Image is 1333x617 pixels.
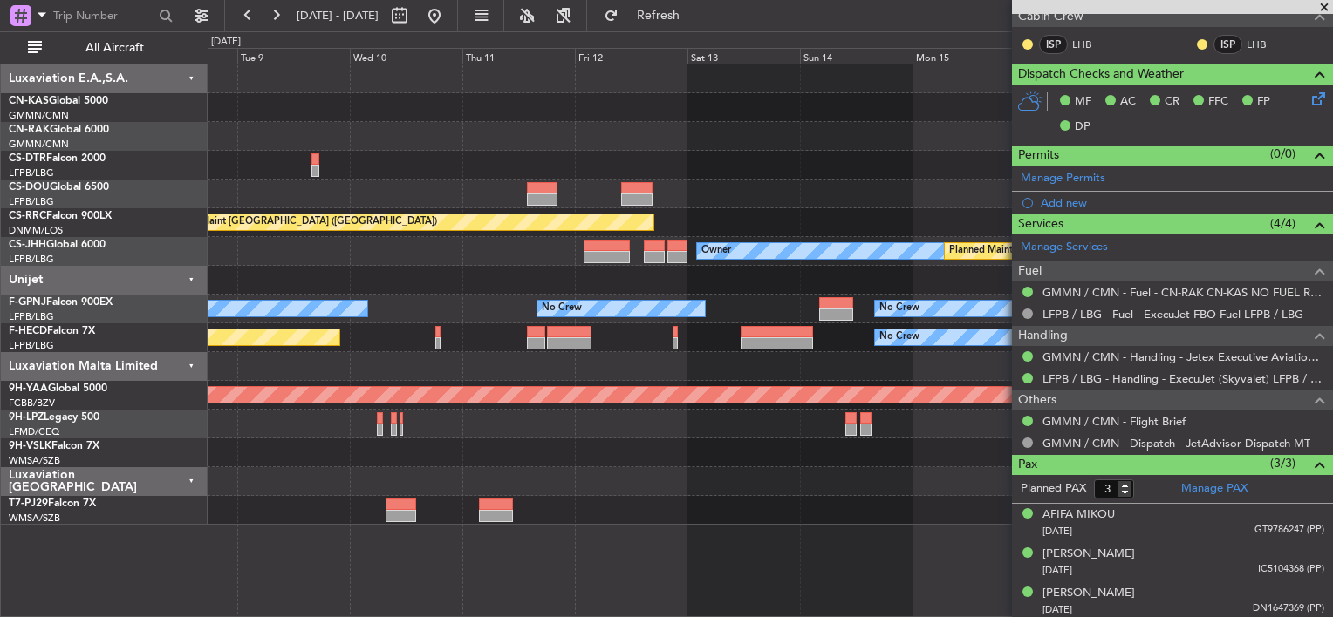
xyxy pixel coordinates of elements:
[879,295,919,322] div: No Crew
[1018,261,1042,281] span: Fuel
[1120,93,1136,111] span: AC
[1042,307,1303,322] a: LFPB / LBG - Fuel - ExecuJet FBO Fuel LFPB / LBG
[9,326,47,336] span: F-HECD
[9,211,112,221] a: CS-RRCFalcon 900LX
[9,412,44,423] span: 9H-LPZ
[9,310,54,323] a: LFPB/LBG
[1042,436,1310,451] a: GMMN / CMN - Dispatch - JetAdvisor Dispatch MT
[622,10,695,22] span: Refresh
[9,412,99,423] a: 9H-LPZLegacy 500
[1208,93,1228,111] span: FFC
[350,48,462,64] div: Wed 10
[1213,35,1242,54] div: ISP
[1072,37,1111,52] a: LHB
[9,96,49,106] span: CN-KAS
[53,3,154,29] input: Trip Number
[297,8,379,24] span: [DATE] - [DATE]
[1018,64,1184,85] span: Dispatch Checks and Weather
[211,35,241,50] div: [DATE]
[9,224,63,237] a: DNMM/LOS
[596,2,701,30] button: Refresh
[1039,35,1068,54] div: ISP
[45,42,184,54] span: All Aircraft
[1021,480,1086,498] label: Planned PAX
[1075,119,1090,136] span: DP
[9,109,69,122] a: GMMN/CMN
[542,295,582,322] div: No Crew
[913,48,1025,64] div: Mon 15
[687,48,800,64] div: Sat 13
[9,153,106,164] a: CS-DTRFalcon 2000
[9,125,50,135] span: CN-RAK
[237,48,350,64] div: Tue 9
[9,339,54,352] a: LFPB/LBG
[9,240,106,250] a: CS-JHHGlobal 6000
[9,125,109,135] a: CN-RAKGlobal 6000
[1042,585,1135,602] div: [PERSON_NAME]
[9,240,46,250] span: CS-JHH
[1270,145,1295,163] span: (0/0)
[9,326,95,336] a: F-HECDFalcon 7X
[1042,285,1324,300] a: GMMN / CMN - Fuel - CN-RAK CN-KAS NO FUEL REQUIRED GMMN / CMN
[9,182,109,193] a: CS-DOUGlobal 6500
[1018,390,1056,410] span: Others
[949,238,1224,264] div: Planned Maint [GEOGRAPHIC_DATA] ([GEOGRAPHIC_DATA])
[1021,239,1108,256] a: Manage Services
[575,48,687,64] div: Fri 12
[701,238,731,264] div: Owner
[1253,601,1324,616] span: DN1647369 (PP)
[9,166,54,180] a: LFPB/LBG
[1042,525,1072,538] span: [DATE]
[1270,214,1295,233] span: (4/4)
[879,324,919,350] div: No Crew
[1042,564,1072,577] span: [DATE]
[1257,93,1270,111] span: FP
[9,211,46,221] span: CS-RRC
[1018,7,1083,27] span: Cabin Crew
[1018,326,1068,346] span: Handling
[9,454,60,467] a: WMSA/SZB
[1042,371,1324,386] a: LFPB / LBG - Handling - ExecuJet (Skyvalet) LFPB / LBG
[9,397,55,410] a: FCBB/BZV
[9,498,48,509] span: T7-PJ29
[1258,562,1324,577] span: IC5104368 (PP)
[1042,546,1135,563] div: [PERSON_NAME]
[9,383,48,394] span: 9H-YAA
[9,138,69,151] a: GMMN/CMN
[1247,37,1286,52] a: LHB
[9,195,54,208] a: LFPB/LBG
[1181,480,1248,498] a: Manage PAX
[1165,93,1179,111] span: CR
[9,297,113,308] a: F-GPNJFalcon 900EX
[9,512,60,525] a: WMSA/SZB
[1270,454,1295,472] span: (3/3)
[1075,93,1091,111] span: MF
[1018,455,1037,475] span: Pax
[162,209,437,235] div: Planned Maint [GEOGRAPHIC_DATA] ([GEOGRAPHIC_DATA])
[9,441,51,451] span: 9H-VSLK
[462,48,575,64] div: Thu 11
[9,96,108,106] a: CN-KASGlobal 5000
[1042,603,1072,616] span: [DATE]
[9,297,46,308] span: F-GPNJ
[1254,523,1324,538] span: GT9786247 (PP)
[1018,214,1063,234] span: Services
[19,34,189,62] button: All Aircraft
[1018,146,1059,166] span: Permits
[1042,414,1186,429] a: GMMN / CMN - Flight Brief
[9,253,54,266] a: LFPB/LBG
[1042,506,1115,524] div: AFIFA MIKOU
[9,498,96,509] a: T7-PJ29Falcon 7X
[1041,195,1324,210] div: Add new
[9,153,46,164] span: CS-DTR
[1021,170,1105,187] a: Manage Permits
[9,425,59,438] a: LFMD/CEQ
[800,48,913,64] div: Sun 14
[1042,349,1324,364] a: GMMN / CMN - Handling - Jetex Executive Aviation [GEOGRAPHIC_DATA] GMMN / CMN
[9,441,99,451] a: 9H-VSLKFalcon 7X
[9,383,107,394] a: 9H-YAAGlobal 5000
[9,182,50,193] span: CS-DOU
